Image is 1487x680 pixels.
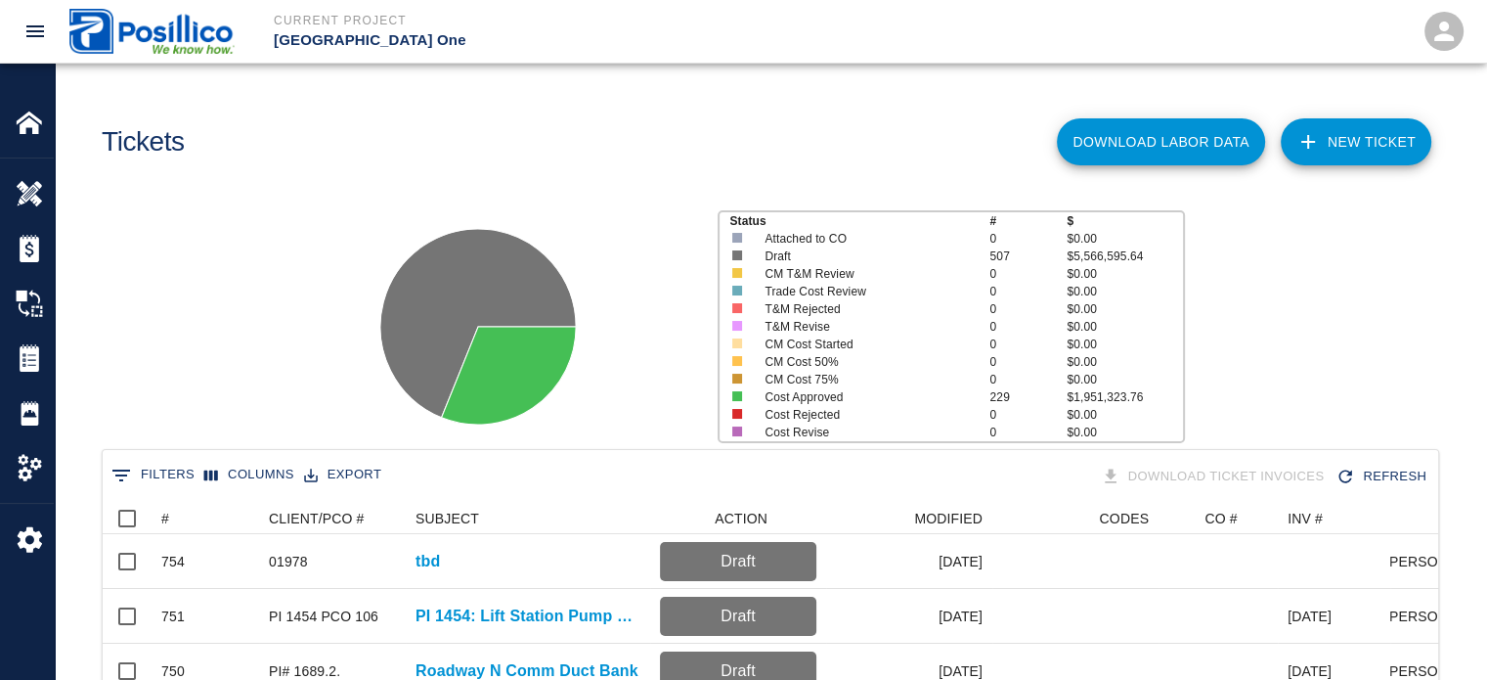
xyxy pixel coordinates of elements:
[989,283,1067,300] p: 0
[729,212,989,230] p: Status
[826,503,992,534] div: MODIFIED
[989,230,1067,248] p: 0
[989,212,1067,230] p: #
[1067,424,1182,441] p: $0.00
[1067,230,1182,248] p: $0.00
[1067,212,1182,230] p: $
[1067,388,1182,406] p: $1,951,323.76
[989,424,1067,441] p: 0
[989,248,1067,265] p: 507
[992,503,1159,534] div: CODES
[161,607,185,626] div: 751
[989,300,1067,318] p: 0
[765,371,967,388] p: CM Cost 75%
[765,248,967,265] p: Draft
[1389,586,1487,680] iframe: Chat Widget
[161,552,185,571] div: 754
[765,318,967,336] p: T&M Revise
[668,605,809,628] p: Draft
[989,336,1067,353] p: 0
[1067,248,1182,265] p: $5,566,595.64
[765,406,967,424] p: Cost Rejected
[1057,118,1265,165] button: Download Labor Data
[989,318,1067,336] p: 0
[765,388,967,406] p: Cost Approved
[1278,503,1390,534] div: INV #
[274,12,850,29] p: Current Project
[1159,503,1278,534] div: CO #
[765,336,967,353] p: CM Cost Started
[161,503,169,534] div: #
[274,29,850,52] p: [GEOGRAPHIC_DATA] One
[765,353,967,371] p: CM Cost 50%
[989,406,1067,424] p: 0
[1099,503,1149,534] div: CODES
[102,126,185,159] h1: Tickets
[415,605,640,628] a: PI 1454: Lift Station Pump Replacement
[12,8,59,55] button: open drawer
[1332,460,1434,494] div: Refresh the list
[259,503,406,534] div: CLIENT/PCO #
[826,589,992,644] div: [DATE]
[1288,607,1332,626] div: September 2025
[989,353,1067,371] p: 0
[1281,118,1431,165] a: NEW TICKET
[1097,460,1333,494] div: Tickets download in groups of 15
[199,460,299,490] button: Select columns
[989,265,1067,283] p: 0
[765,230,967,248] p: Attached to CO
[1067,353,1182,371] p: $0.00
[826,534,992,589] div: [DATE]
[1067,406,1182,424] p: $0.00
[1067,300,1182,318] p: $0.00
[415,550,440,573] a: tbd
[1067,283,1182,300] p: $0.00
[1204,503,1237,534] div: CO #
[715,503,767,534] div: ACTION
[269,503,365,534] div: CLIENT/PCO #
[1288,503,1323,534] div: INV #
[989,388,1067,406] p: 229
[107,460,199,491] button: Show filters
[989,371,1067,388] p: 0
[1067,265,1182,283] p: $0.00
[269,552,308,571] div: 01978
[415,503,479,534] div: SUBJECT
[914,503,983,534] div: MODIFIED
[299,460,386,490] button: Export
[1067,318,1182,336] p: $0.00
[668,550,809,573] p: Draft
[765,424,967,441] p: Cost Revise
[406,503,650,534] div: SUBJECT
[765,300,967,318] p: T&M Rejected
[69,9,235,53] img: Posillico Inc Sub
[1332,460,1434,494] button: Refresh
[1067,336,1182,353] p: $0.00
[269,607,378,626] div: PI 1454 PCO 106
[1067,371,1182,388] p: $0.00
[765,265,967,283] p: CM T&M Review
[152,503,259,534] div: #
[765,283,967,300] p: Trade Cost Review
[650,503,826,534] div: ACTION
